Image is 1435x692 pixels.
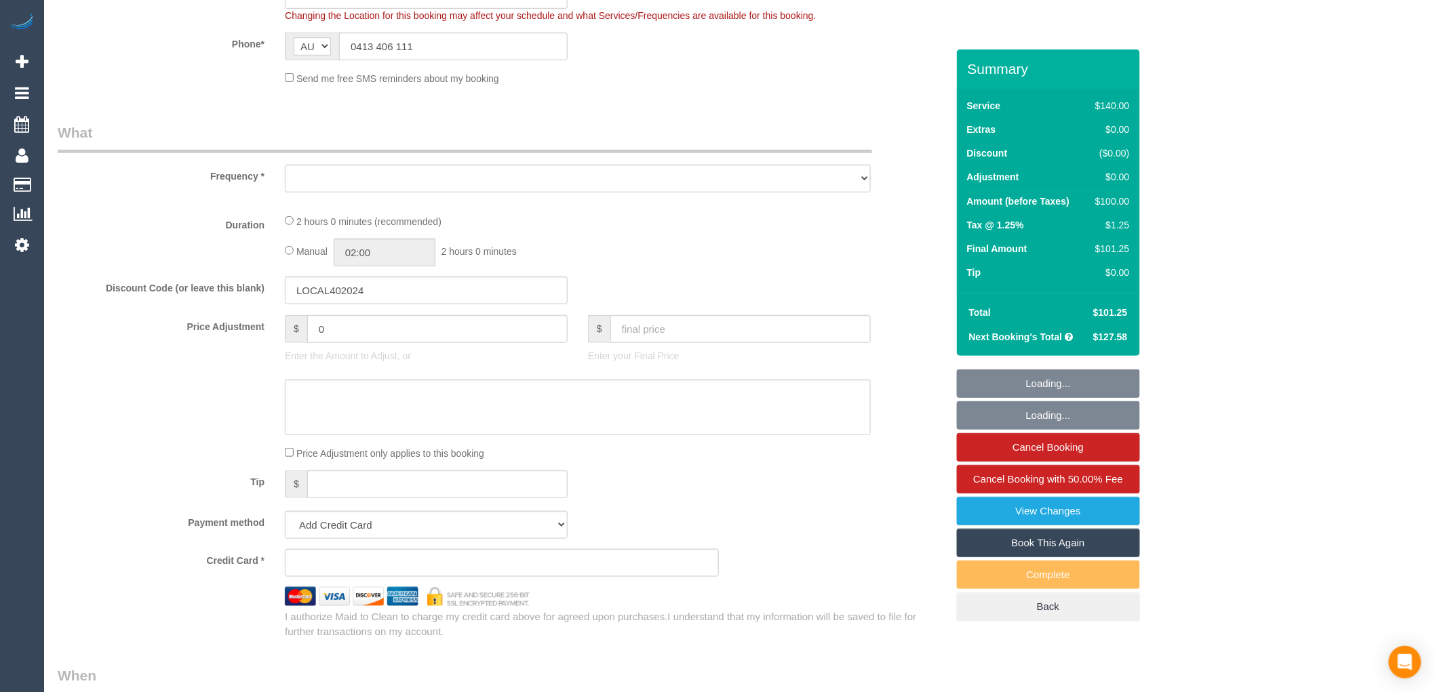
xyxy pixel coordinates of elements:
[285,470,307,498] span: $
[47,549,275,567] label: Credit Card *
[285,10,816,21] span: Changing the Location for this booking may affect your schedule and what Services/Frequencies are...
[275,587,540,607] img: credit cards
[47,165,275,183] label: Frequency *
[285,349,568,363] p: Enter the Amount to Adjust, or
[47,315,275,333] label: Price Adjustment
[285,611,916,636] span: I understand that my information will be saved to file for further transactions on my account.
[957,592,1140,621] a: Back
[1090,266,1129,279] div: $0.00
[296,73,499,84] span: Send me free SMS reminders about my booking
[967,99,1001,113] label: Service
[957,497,1140,525] a: View Changes
[1090,146,1129,160] div: ($0.00)
[968,61,1133,77] h3: Summary
[610,315,871,343] input: final price
[588,349,871,363] p: Enter your Final Price
[967,218,1024,232] label: Tax @ 1.25%
[441,246,517,257] span: 2 hours 0 minutes
[588,315,610,343] span: $
[1093,307,1128,318] span: $101.25
[296,448,484,459] span: Price Adjustment only applies to this booking
[1090,242,1129,256] div: $101.25
[285,315,307,343] span: $
[296,216,441,227] span: 2 hours 0 minutes (recommended)
[1389,646,1421,678] div: Open Intercom Messenger
[967,242,1027,256] label: Final Amount
[967,146,1008,160] label: Discount
[296,556,707,569] iframe: Secure card payment input frame
[957,465,1140,493] a: Cancel Booking with 50.00% Fee
[1093,331,1128,342] span: $127.58
[1090,123,1129,136] div: $0.00
[339,33,568,60] input: Phone*
[957,433,1140,462] a: Cancel Booking
[969,331,1063,342] strong: Next Booking's Total
[8,14,35,33] img: Automaid Logo
[1090,99,1129,113] div: $140.00
[967,266,981,279] label: Tip
[47,470,275,489] label: Tip
[47,511,275,529] label: Payment method
[275,609,956,638] div: I authorize Maid to Clean to charge my credit card above for agreed upon purchases.
[47,277,275,295] label: Discount Code (or leave this blank)
[967,195,1069,208] label: Amount (before Taxes)
[1090,195,1129,208] div: $100.00
[1090,218,1129,232] div: $1.25
[969,307,991,318] strong: Total
[967,123,996,136] label: Extras
[58,123,872,153] legend: What
[296,246,328,257] span: Manual
[973,473,1123,485] span: Cancel Booking with 50.00% Fee
[967,170,1019,184] label: Adjustment
[47,33,275,51] label: Phone*
[1090,170,1129,184] div: $0.00
[957,529,1140,557] a: Book This Again
[47,213,275,232] label: Duration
